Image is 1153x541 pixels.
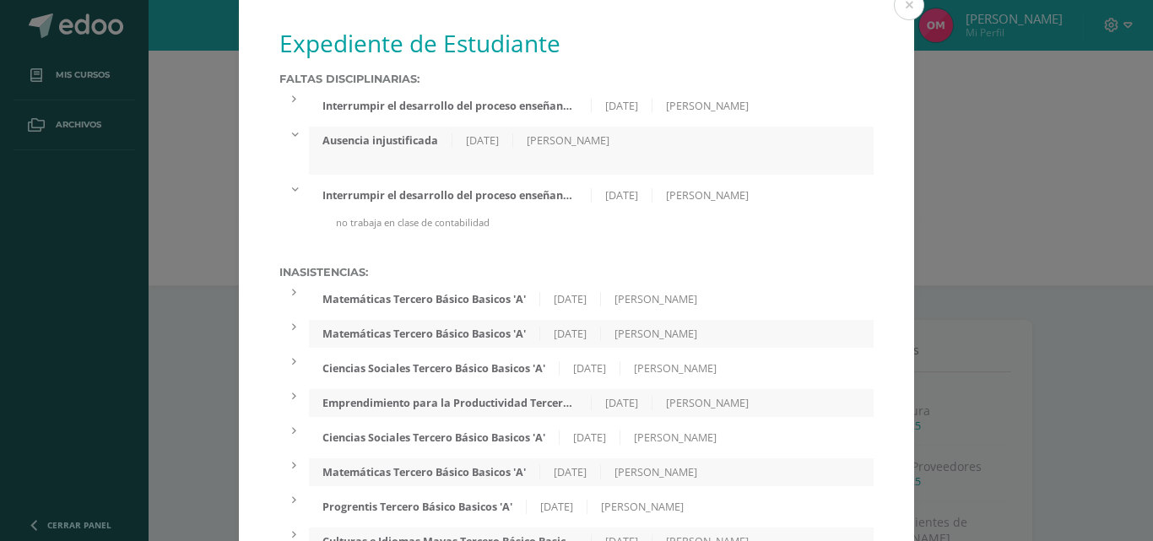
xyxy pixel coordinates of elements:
[279,27,874,59] h1: Expediente de Estudiante
[587,500,697,514] div: [PERSON_NAME]
[513,133,623,148] div: [PERSON_NAME]
[309,133,452,148] div: Ausencia injustificada
[652,188,762,203] div: [PERSON_NAME]
[279,73,874,85] label: Faltas Disciplinarias:
[620,430,730,445] div: [PERSON_NAME]
[309,500,527,514] div: Progrentis Tercero Básico Basicos 'A'
[540,327,601,341] div: [DATE]
[592,99,652,113] div: [DATE]
[592,188,652,203] div: [DATE]
[309,396,591,410] div: Emprendimiento para la Productividad Tercero Básico Basicos 'A'
[601,292,711,306] div: [PERSON_NAME]
[309,188,591,203] div: Interrumpir el desarrollo del proceso enseñanza-aprendizaje
[309,430,560,445] div: Ciencias Sociales Tercero Básico Basicos 'A'
[309,361,560,376] div: Ciencias Sociales Tercero Básico Basicos 'A'
[560,430,620,445] div: [DATE]
[652,396,762,410] div: [PERSON_NAME]
[309,292,540,306] div: Matemáticas Tercero Básico Basicos 'A'
[601,465,711,479] div: [PERSON_NAME]
[527,500,587,514] div: [DATE]
[620,361,730,376] div: [PERSON_NAME]
[452,133,513,148] div: [DATE]
[309,327,540,341] div: Matemáticas Tercero Básico Basicos 'A'
[652,99,762,113] div: [PERSON_NAME]
[279,266,874,279] label: Inasistencias:
[309,216,874,243] div: no trabaja en clase de contabilidad
[560,361,620,376] div: [DATE]
[592,396,652,410] div: [DATE]
[540,292,601,306] div: [DATE]
[540,465,601,479] div: [DATE]
[309,465,540,479] div: Matemáticas Tercero Básico Basicos 'A'
[309,99,591,113] div: Interrumpir el desarrollo del proceso enseñanza-aprendizaje
[601,327,711,341] div: [PERSON_NAME]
